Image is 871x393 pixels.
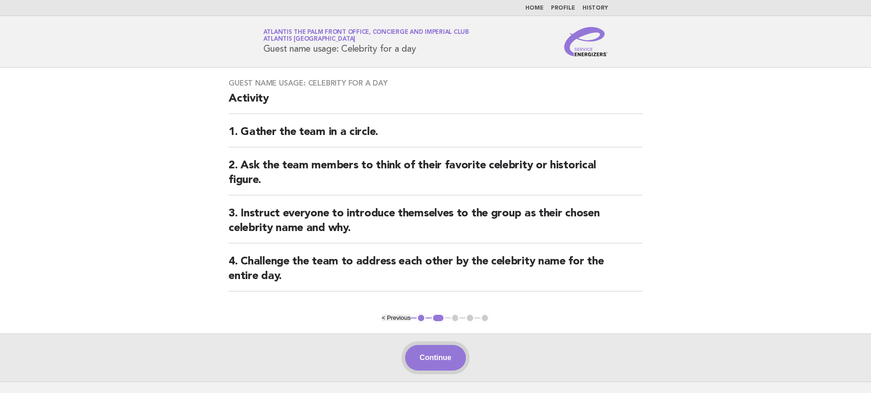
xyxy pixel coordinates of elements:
h1: Guest name usage: Celebrity for a day [263,30,469,54]
h2: 2. Ask the team members to think of their favorite celebrity or historical figure. [229,158,642,195]
img: Service Energizers [564,27,608,56]
h2: Activity [229,92,642,114]
button: Continue [405,345,466,371]
h2: 3. Instruct everyone to introduce themselves to the group as their chosen celebrity name and why. [229,206,642,243]
a: History [582,5,608,11]
button: 1 [417,313,426,323]
a: Home [525,5,544,11]
h2: 4. Challenge the team to address each other by the celebrity name for the entire day. [229,254,642,291]
a: Atlantis The Palm Front Office, Concierge and Imperial ClubAtlantis [GEOGRAPHIC_DATA] [263,29,469,42]
h2: 1. Gather the team in a circle. [229,125,642,147]
span: Atlantis [GEOGRAPHIC_DATA] [263,37,356,43]
button: 2 [432,313,445,323]
button: < Previous [382,314,411,321]
h3: Guest name usage: Celebrity for a day [229,79,642,88]
a: Profile [551,5,575,11]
